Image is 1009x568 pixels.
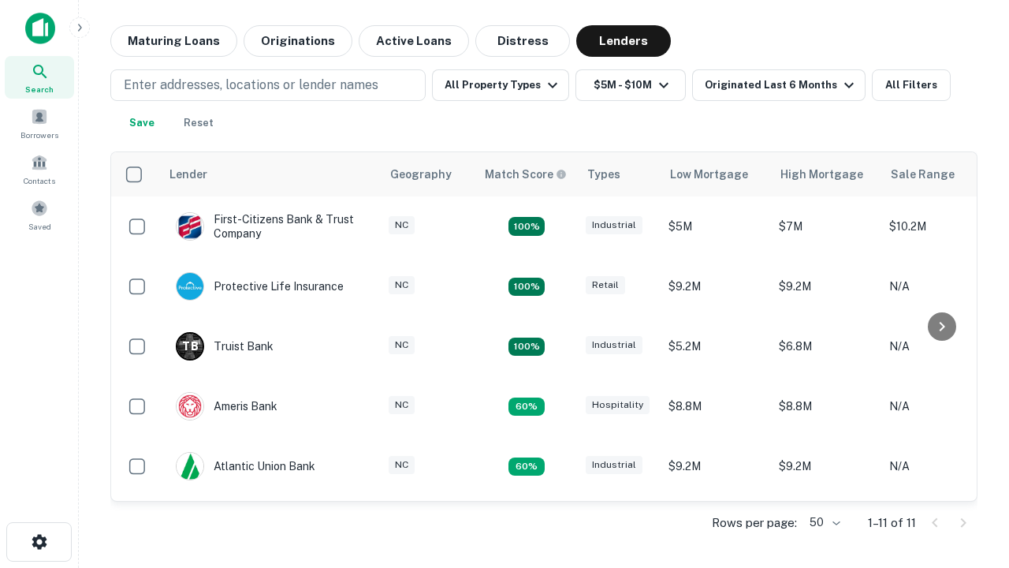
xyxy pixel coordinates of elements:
img: picture [177,393,203,420]
button: All Filters [872,69,951,101]
th: Types [578,152,661,196]
div: Matching Properties: 2, hasApolloMatch: undefined [508,278,545,297]
div: Retail [586,276,625,294]
a: Contacts [5,148,74,190]
div: NC [389,336,415,354]
td: $8.8M [661,376,771,436]
div: 50 [803,511,843,534]
div: Low Mortgage [670,165,748,184]
td: $9.2M [771,436,881,496]
div: Matching Properties: 1, hasApolloMatch: undefined [508,458,545,476]
h6: Match Score [485,166,564,183]
span: Search [25,83,54,95]
td: $9.2M [771,256,881,316]
div: Types [587,165,620,184]
button: Reset [173,107,224,139]
button: Enter addresses, locations or lender names [110,69,426,101]
a: Saved [5,193,74,236]
th: High Mortgage [771,152,881,196]
div: Hospitality [586,396,650,414]
button: Save your search to get updates of matches that match your search criteria. [117,107,167,139]
th: Geography [381,152,475,196]
div: Industrial [586,336,642,354]
div: First-citizens Bank & Trust Company [176,212,365,241]
td: $5M [661,196,771,256]
img: capitalize-icon.png [25,13,55,44]
span: Saved [28,220,51,233]
td: $7M [771,196,881,256]
span: Borrowers [20,129,58,141]
td: $6.3M [661,496,771,556]
td: $9.2M [661,436,771,496]
button: All Property Types [432,69,569,101]
button: Originations [244,25,352,57]
div: NC [389,216,415,234]
img: picture [177,453,203,480]
div: Geography [390,165,452,184]
div: Matching Properties: 1, hasApolloMatch: undefined [508,398,545,417]
th: Low Mortgage [661,152,771,196]
p: Enter addresses, locations or lender names [124,76,378,95]
div: Industrial [586,456,642,474]
button: Lenders [576,25,671,57]
td: $9.2M [661,256,771,316]
div: Truist Bank [176,332,274,361]
div: Originated Last 6 Months [705,76,858,95]
div: NC [389,456,415,474]
td: $5.2M [661,316,771,376]
button: Originated Last 6 Months [692,69,866,101]
img: picture [177,213,203,240]
div: Atlantic Union Bank [176,452,315,480]
button: Distress [475,25,570,57]
span: Contacts [24,174,55,187]
button: Active Loans [359,25,469,57]
div: Industrial [586,216,642,234]
button: Maturing Loans [110,25,237,57]
td: $8.8M [771,376,881,436]
img: picture [177,273,203,300]
div: Ameris Bank [176,392,277,420]
div: Sale Range [891,165,955,184]
div: NC [389,276,415,294]
td: $6.8M [771,316,881,376]
p: T B [182,338,198,355]
div: Protective Life Insurance [176,272,344,301]
button: $5M - $10M [575,69,686,101]
div: Capitalize uses an advanced AI algorithm to match your search with the best lender. The match sco... [485,166,567,183]
p: Rows per page: [712,514,797,532]
iframe: Chat Widget [930,391,1009,467]
p: 1–11 of 11 [868,514,916,532]
div: High Mortgage [780,165,863,184]
a: Borrowers [5,102,74,144]
div: NC [389,396,415,414]
div: Matching Properties: 2, hasApolloMatch: undefined [508,217,545,236]
td: $6.3M [771,496,881,556]
th: Lender [160,152,381,196]
div: Lender [169,165,207,184]
div: Matching Properties: 3, hasApolloMatch: undefined [508,338,545,357]
th: Capitalize uses an advanced AI algorithm to match your search with the best lender. The match sco... [475,152,578,196]
a: Search [5,56,74,99]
